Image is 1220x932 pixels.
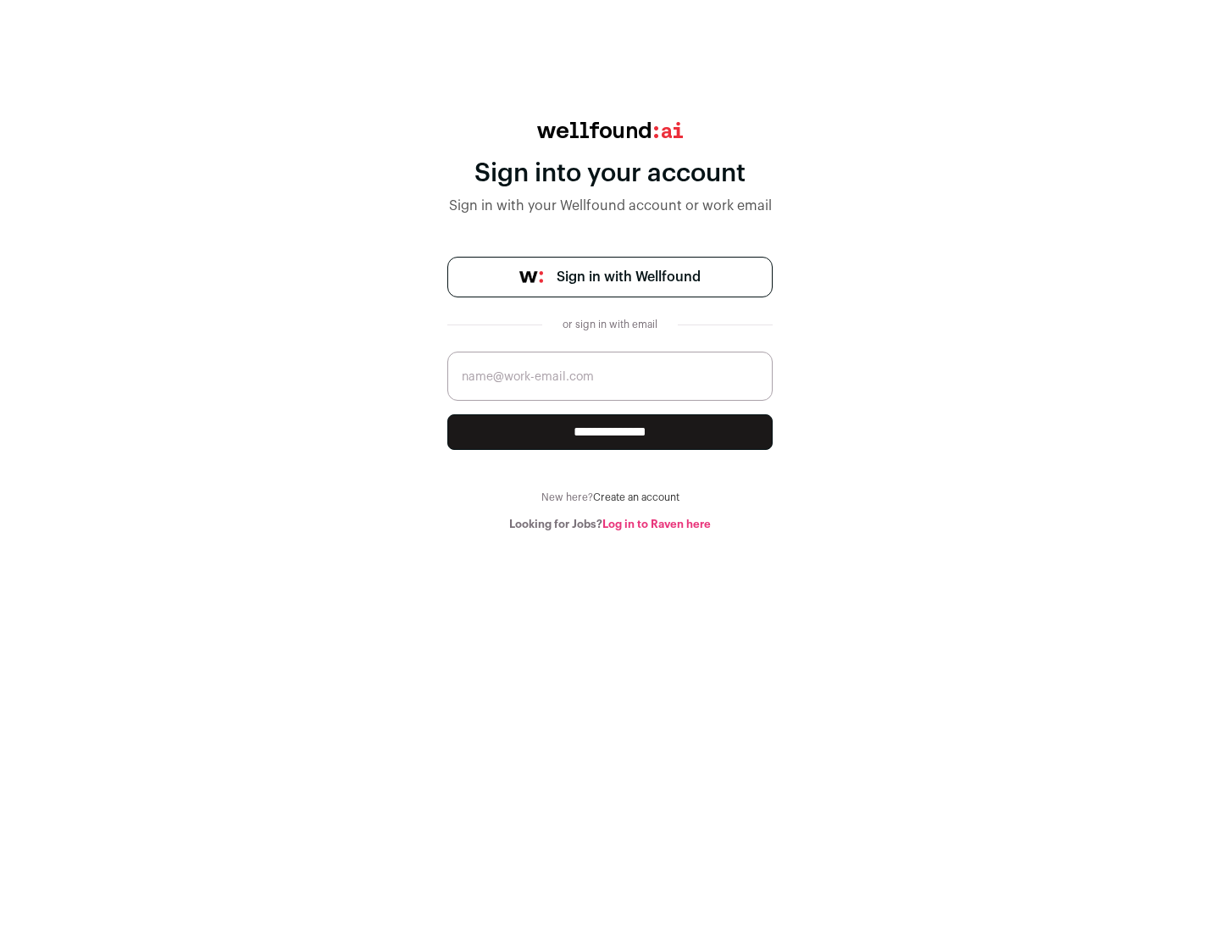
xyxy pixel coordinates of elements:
[602,519,711,530] a: Log in to Raven here
[447,196,773,216] div: Sign in with your Wellfound account or work email
[593,492,679,502] a: Create an account
[447,257,773,297] a: Sign in with Wellfound
[447,158,773,189] div: Sign into your account
[519,271,543,283] img: wellfound-symbol-flush-black-fb3c872781a75f747ccb3a119075da62bfe97bd399995f84a933054e44a575c4.png
[447,352,773,401] input: name@work-email.com
[557,267,701,287] span: Sign in with Wellfound
[447,491,773,504] div: New here?
[447,518,773,531] div: Looking for Jobs?
[537,122,683,138] img: wellfound:ai
[556,318,664,331] div: or sign in with email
